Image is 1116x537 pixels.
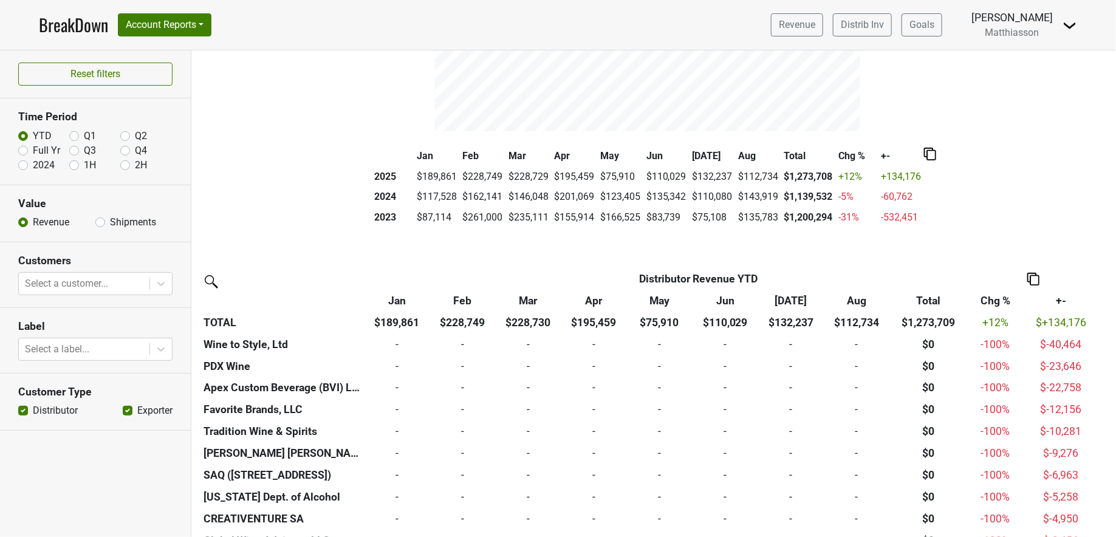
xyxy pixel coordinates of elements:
[414,187,460,208] td: $117,528
[84,129,96,143] label: Q1
[693,508,758,530] td: -
[200,377,364,399] th: Apex Custom Beverage (BVI) Ltd.
[33,143,60,158] label: Full Yr
[33,215,69,230] label: Revenue
[878,146,924,166] th: +-
[1036,316,1086,329] span: $+134,176
[364,312,430,333] th: $189,861
[968,355,1024,377] td: -100 %
[460,207,506,228] td: $261,000
[758,465,824,487] td: -
[824,312,889,333] th: $112,734
[414,207,460,228] td: $87,114
[878,207,924,228] td: -532,451
[758,290,824,312] th: Jul: activate to sort column ascending
[371,207,414,228] th: 2023
[985,27,1039,38] span: Matthiasson
[200,312,364,333] th: TOTAL
[824,443,889,465] td: -
[430,399,495,421] td: -
[460,146,506,166] th: Feb
[878,187,924,208] td: -60,762
[364,377,430,399] td: -
[561,355,627,377] td: -
[758,333,824,355] td: -
[1024,421,1099,443] td: $-10,281
[627,399,693,421] td: -
[200,333,364,355] th: Wine to Style, Ltd
[690,187,736,208] td: $110,080
[597,207,643,228] td: $166,525
[371,166,414,187] th: 2025
[137,403,173,418] label: Exporter
[735,187,781,208] td: $143,919
[968,399,1024,421] td: -100 %
[460,187,506,208] td: $162,141
[889,399,968,421] th: $0
[495,377,561,399] td: -
[430,355,495,377] td: -
[495,399,561,421] td: -
[505,166,552,187] td: $228,729
[758,312,824,333] th: $132,237
[561,312,627,333] th: $195,459
[835,146,878,166] th: Chg %
[889,312,968,333] th: $1,273,709
[1024,399,1099,421] td: $-12,156
[781,146,836,166] th: Total
[364,508,430,530] td: -
[627,487,693,508] td: -
[200,465,364,487] th: SAQ ([STREET_ADDRESS])
[552,166,598,187] td: $195,459
[460,166,506,187] td: $228,749
[627,355,693,377] td: -
[735,207,781,228] td: $135,783
[643,187,690,208] td: $135,342
[889,443,968,465] th: $0
[505,146,552,166] th: Mar
[364,465,430,487] td: -
[835,207,878,228] td: -31 %
[824,290,889,312] th: Aug: activate to sort column ascending
[693,333,758,355] td: -
[495,312,561,333] th: $228,730
[495,333,561,355] td: -
[561,333,627,355] td: -
[690,146,736,166] th: [DATE]
[433,271,965,287] div: Revenue YTD
[430,290,495,312] th: Feb: activate to sort column ascending
[495,508,561,530] td: -
[135,143,147,158] label: Q4
[758,355,824,377] td: -
[1063,18,1077,33] img: Dropdown Menu
[835,187,878,208] td: -5 %
[758,377,824,399] td: -
[693,443,758,465] td: -
[968,290,1024,312] th: Chg %: activate to sort column descending
[735,166,781,187] td: $112,734
[364,487,430,508] td: -
[561,487,627,508] td: -
[200,443,364,465] th: [PERSON_NAME] [PERSON_NAME] Ltd.
[693,421,758,443] td: -
[430,421,495,443] td: -
[18,386,173,398] h3: Customer Type
[968,377,1024,399] td: -100 %
[597,146,643,166] th: May
[135,129,147,143] label: Q2
[495,443,561,465] td: -
[561,399,627,421] td: -
[889,290,968,312] th: Total: activate to sort column ascending
[627,312,693,333] th: $75,910
[824,487,889,508] td: -
[430,333,495,355] td: -
[364,290,430,312] th: Jan: activate to sort column ascending
[200,421,364,443] th: Tradition Wine & Spirits
[135,158,147,173] label: 2H
[561,377,627,399] td: -
[495,465,561,487] td: -
[364,399,430,421] td: -
[693,465,758,487] td: -
[693,290,758,312] th: Jun: activate to sort column ascending
[495,421,561,443] td: -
